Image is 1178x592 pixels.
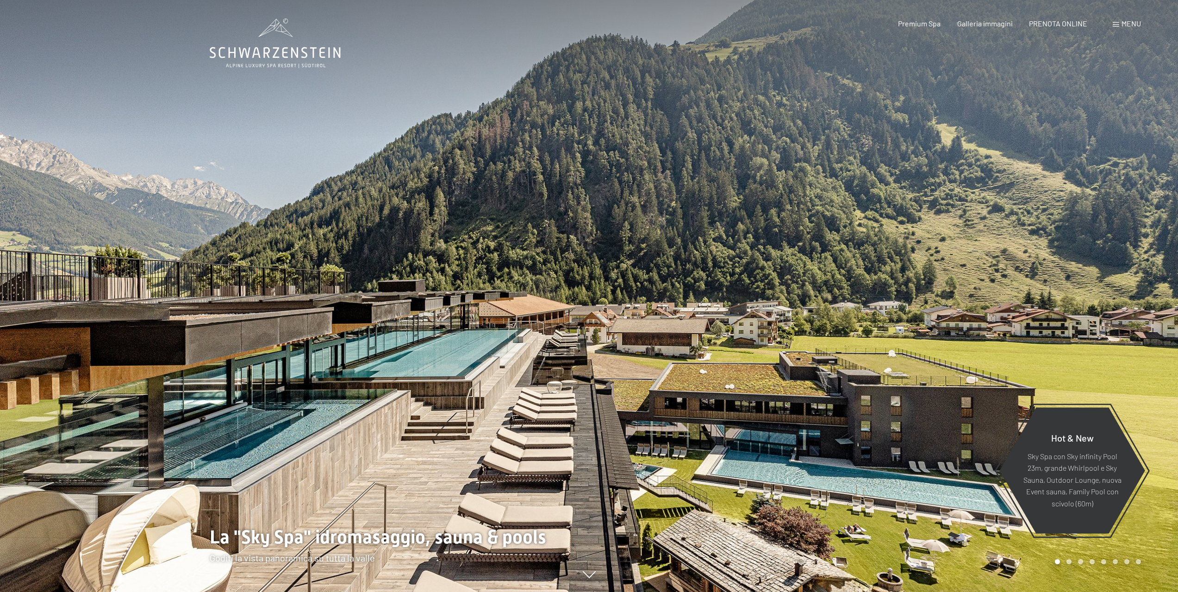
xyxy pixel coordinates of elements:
div: Carousel Page 4 [1090,559,1095,564]
div: Carousel Page 6 [1113,559,1118,564]
div: Carousel Page 8 [1136,559,1141,564]
a: Hot & New Sky Spa con Sky infinity Pool 23m, grande Whirlpool e Sky Sauna, Outdoor Lounge, nuova ... [999,407,1146,534]
span: Hot & New [1051,432,1094,443]
p: Sky Spa con Sky infinity Pool 23m, grande Whirlpool e Sky Sauna, Outdoor Lounge, nuova Event saun... [1022,450,1122,509]
div: Carousel Page 5 [1101,559,1106,564]
a: PRENOTA ONLINE [1029,19,1087,28]
div: Carousel Page 3 [1078,559,1083,564]
a: Premium Spa [898,19,941,28]
a: Galleria immagini [957,19,1013,28]
span: Menu [1122,19,1141,28]
div: Carousel Page 1 (Current Slide) [1055,559,1060,564]
div: Carousel Page 2 [1066,559,1072,564]
div: Carousel Page 7 [1124,559,1129,564]
div: Carousel Pagination [1052,559,1141,564]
